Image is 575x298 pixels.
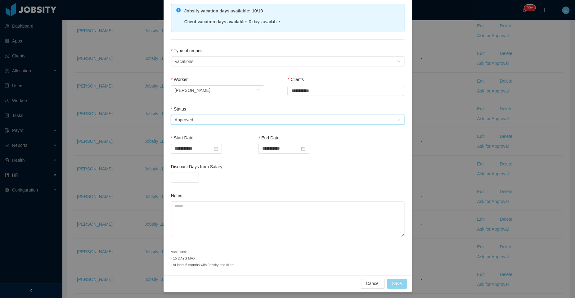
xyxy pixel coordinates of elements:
strong: Jobsity vacation days available : [184,8,250,13]
div: Patricia Ponce [175,86,210,95]
label: Discount Days from Salary [171,164,222,169]
label: Worker [171,77,188,82]
label: Type of request [171,48,204,53]
label: Clients [287,77,303,82]
button: Save [387,279,407,289]
label: Notes [171,193,182,198]
i: icon: calendar [301,147,305,151]
div: Vacations [175,57,193,66]
button: Cancel [361,279,384,289]
strong: Client vacation days available : [184,19,247,24]
textarea: Notes [171,201,404,237]
div: Approved [175,115,193,124]
input: Discount Days from Salary [171,173,199,182]
span: 0 days available [249,19,280,24]
label: Status [171,106,186,111]
span: 10/10 [252,8,263,13]
i: icon: calendar [214,147,218,151]
i: icon: info-circle [176,8,181,12]
small: Vacations: - 15 DAYS MAX - At least 6 months with Jobsity and client [171,250,235,267]
label: End Date [258,135,279,140]
label: Start Date [171,135,193,140]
